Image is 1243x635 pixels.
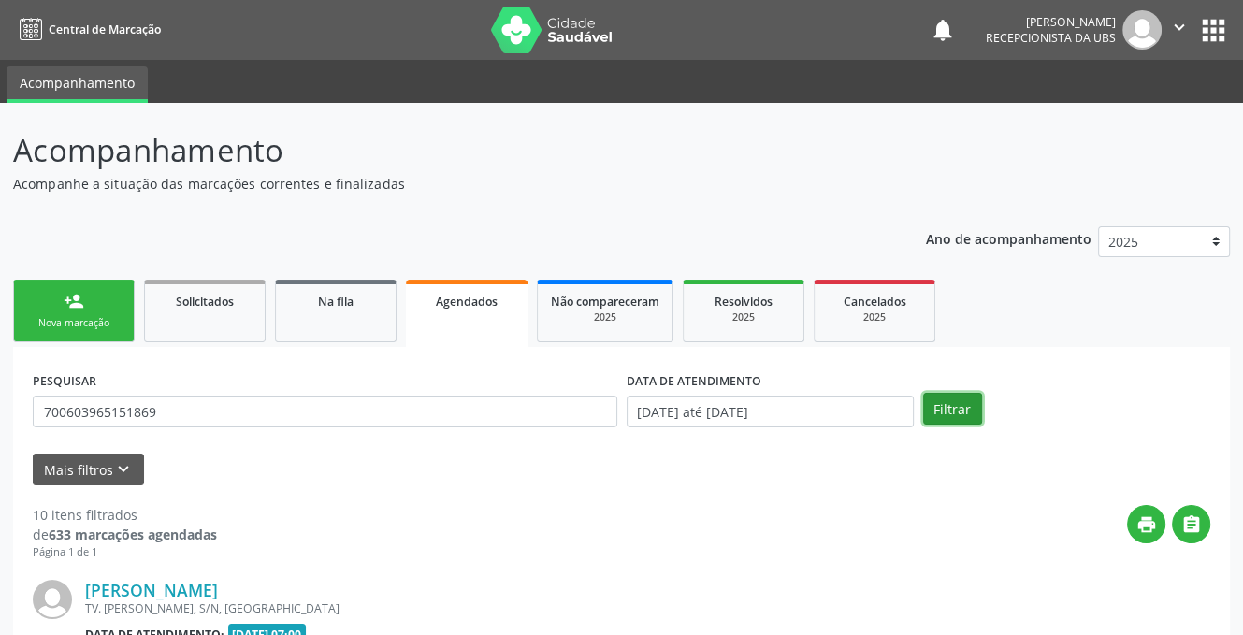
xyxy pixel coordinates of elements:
button:  [1162,10,1197,50]
div: [PERSON_NAME] [986,14,1116,30]
i:  [1181,514,1202,535]
input: Selecione um intervalo [627,396,914,427]
div: person_add [64,291,84,311]
i: print [1136,514,1157,535]
span: Não compareceram [551,294,659,310]
div: 2025 [551,310,659,325]
div: Nova marcação [27,316,121,330]
strong: 633 marcações agendadas [49,526,217,543]
i: keyboard_arrow_down [113,459,134,480]
span: Agendados [436,294,498,310]
button: Mais filtroskeyboard_arrow_down [33,454,144,486]
div: 2025 [697,310,790,325]
input: Nome, CNS [33,396,617,427]
span: Solicitados [176,294,234,310]
button: apps [1197,14,1230,47]
div: 2025 [828,310,921,325]
div: 10 itens filtrados [33,505,217,525]
img: img [33,580,72,619]
button: Filtrar [923,393,982,425]
span: Central de Marcação [49,22,161,37]
span: Recepcionista da UBS [986,30,1116,46]
a: Acompanhamento [7,66,148,103]
span: Resolvidos [715,294,773,310]
span: Cancelados [844,294,906,310]
div: TV. [PERSON_NAME], S/N, [GEOGRAPHIC_DATA] [85,600,930,616]
button:  [1172,505,1210,543]
a: [PERSON_NAME] [85,580,218,600]
p: Ano de acompanhamento [926,226,1091,250]
button: print [1127,505,1165,543]
div: Página 1 de 1 [33,544,217,560]
label: DATA DE ATENDIMENTO [627,367,761,396]
div: de [33,525,217,544]
img: img [1122,10,1162,50]
i:  [1169,17,1190,37]
p: Acompanhe a situação das marcações correntes e finalizadas [13,174,865,194]
p: Acompanhamento [13,127,865,174]
span: Na fila [318,294,354,310]
button: notifications [930,17,956,43]
label: PESQUISAR [33,367,96,396]
a: Central de Marcação [13,14,161,45]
